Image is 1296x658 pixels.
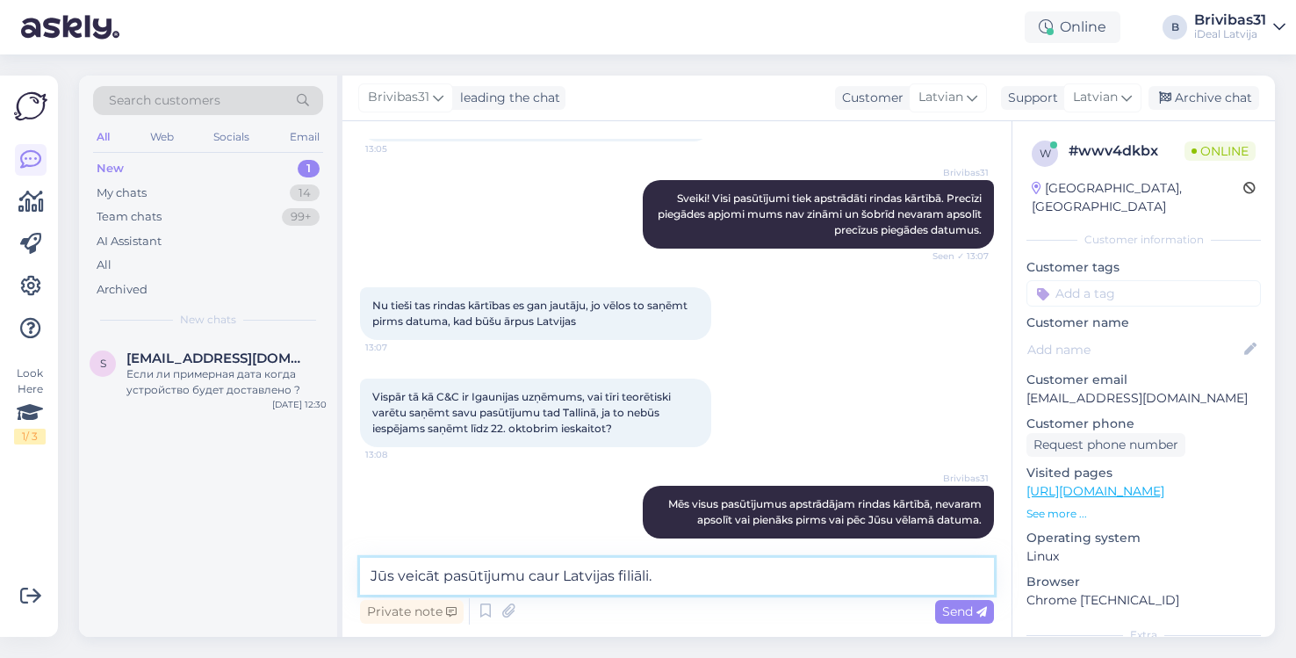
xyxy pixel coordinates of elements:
[210,126,253,148] div: Socials
[1026,529,1261,547] p: Operating system
[1026,627,1261,643] div: Extra
[286,126,323,148] div: Email
[923,472,989,485] span: Brivibas31
[360,558,994,595] textarea: Jūs veicāt pasūtījumu caur Latvijas filiāli.
[93,126,113,148] div: All
[298,160,320,177] div: 1
[360,600,464,624] div: Private note
[1194,27,1266,41] div: iDeal Latvija
[1026,232,1261,248] div: Customer information
[1025,11,1120,43] div: Online
[1026,371,1261,389] p: Customer email
[365,341,431,354] span: 13:07
[97,160,124,177] div: New
[1026,506,1261,522] p: See more ...
[668,497,984,526] span: Mēs visus pasūtījumus apstrādājam rindas kārtībā, nevaram apsolīt vai pienāks pirms vai pēc Jūsu ...
[1032,179,1243,216] div: [GEOGRAPHIC_DATA], [GEOGRAPHIC_DATA]
[290,184,320,202] div: 14
[658,192,984,236] span: Sveiki! Visi pasūtījumi tiek apstrādāti rindas kārtībā. Precīzi piegādes apjomi mums nav zināmi u...
[372,390,673,435] span: Vispār tā kā C&C ir Igaunijas uzņēmums, vai tīri teorētiski varētu saņēmt savu pasūtījumu tad Tal...
[1194,13,1266,27] div: Brivibas31
[1073,88,1118,107] span: Latvian
[1194,13,1285,41] a: Brivibas31iDeal Latvija
[1026,464,1261,482] p: Visited pages
[942,604,987,619] span: Send
[1027,340,1241,359] input: Add name
[1026,389,1261,408] p: [EMAIL_ADDRESS][DOMAIN_NAME]
[1026,314,1261,332] p: Customer name
[97,184,147,202] div: My chats
[365,448,431,461] span: 13:08
[282,208,320,226] div: 99+
[97,257,112,274] div: All
[1001,89,1058,107] div: Support
[14,429,46,445] div: 1 / 3
[372,299,690,328] span: Nu tieši tas rindas kārtības es gan jautāju, jo vēlos to saņēmt pirms datuma, kad būšu ārpus Latv...
[1026,573,1261,591] p: Browser
[1026,547,1261,566] p: Linux
[1163,15,1187,40] div: B
[109,91,220,110] span: Search customers
[835,89,904,107] div: Customer
[14,365,46,445] div: Look Here
[368,88,429,107] span: Brivibas31
[1184,141,1256,161] span: Online
[923,539,989,553] span: Seen ✓ 13:11
[918,88,963,107] span: Latvian
[97,233,162,250] div: AI Assistant
[1069,141,1184,162] div: # wwv4dkbx
[1026,280,1261,307] input: Add a tag
[126,366,327,398] div: Если ли примерная дата когда устройство будет доставлено ?
[1026,591,1261,610] p: Chrome [TECHNICAL_ID]
[126,351,309,366] span: sasa11693@icloud.com
[1026,483,1164,499] a: [URL][DOMAIN_NAME]
[453,89,560,107] div: leading the chat
[14,90,47,123] img: Askly Logo
[365,142,431,155] span: 13:05
[923,249,989,263] span: Seen ✓ 13:07
[1040,147,1051,160] span: w
[1026,433,1185,457] div: Request phone number
[923,166,989,179] span: Brivibas31
[97,281,148,299] div: Archived
[180,312,236,328] span: New chats
[100,357,106,370] span: s
[1026,258,1261,277] p: Customer tags
[1026,415,1261,433] p: Customer phone
[272,398,327,411] div: [DATE] 12:30
[147,126,177,148] div: Web
[1148,86,1259,110] div: Archive chat
[97,208,162,226] div: Team chats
